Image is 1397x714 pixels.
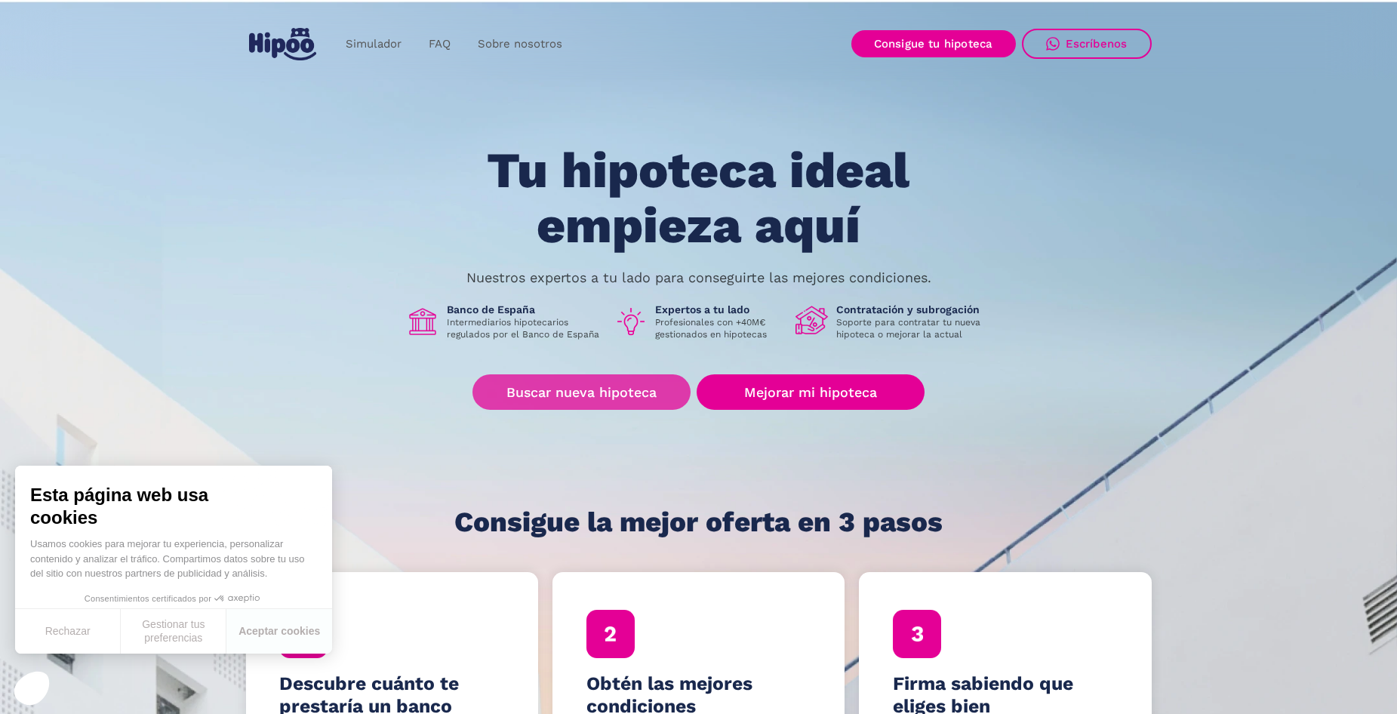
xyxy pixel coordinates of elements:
[332,29,415,59] a: Simulador
[472,374,691,410] a: Buscar nueva hipoteca
[697,374,924,410] a: Mejorar mi hipoteca
[246,22,320,66] a: home
[447,316,602,340] p: Intermediarios hipotecarios regulados por el Banco de España
[1022,29,1152,59] a: Escríbenos
[415,29,464,59] a: FAQ
[454,507,943,537] h1: Consigue la mejor oferta en 3 pasos
[1066,37,1128,51] div: Escríbenos
[447,303,602,316] h1: Banco de España
[412,143,984,253] h1: Tu hipoteca ideal empieza aquí
[836,316,992,340] p: Soporte para contratar tu nueva hipoteca o mejorar la actual
[466,272,931,284] p: Nuestros expertos a tu lado para conseguirte las mejores condiciones.
[851,30,1016,57] a: Consigue tu hipoteca
[655,303,783,316] h1: Expertos a tu lado
[655,316,783,340] p: Profesionales con +40M€ gestionados en hipotecas
[836,303,992,316] h1: Contratación y subrogación
[464,29,576,59] a: Sobre nosotros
